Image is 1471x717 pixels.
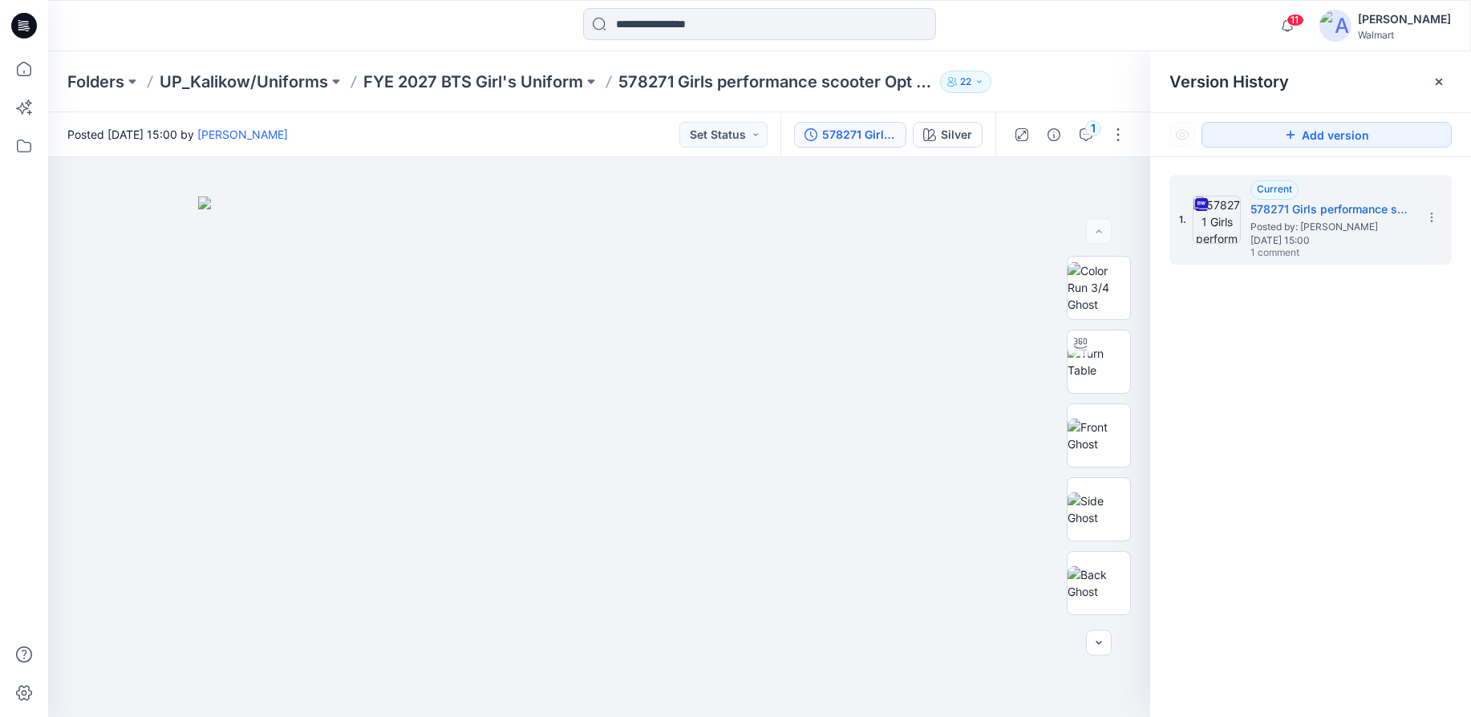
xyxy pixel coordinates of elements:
span: Version History [1169,72,1289,91]
span: 1. [1179,213,1186,227]
a: [PERSON_NAME] [197,128,288,141]
span: Posted by: Gina Cowan [1250,219,1411,235]
div: Walmart [1358,29,1451,41]
p: 22 [960,73,971,91]
img: 578271 Girls performance scooter Opt 2 sz 8 rev length 9-4-25 [1193,196,1241,244]
span: 11 [1287,14,1304,26]
button: Show Hidden Versions [1169,122,1195,148]
a: Folders [67,71,124,93]
a: UP_Kalikow/Uniforms [160,71,328,93]
span: 1 comment [1250,247,1363,260]
button: 578271 Girls performance scooter Opt 2 sz 8 rev length [DATE] [794,122,906,148]
h5: 578271 Girls performance scooter Opt 2 sz 8 rev length 9-4-25 [1250,200,1411,219]
img: Back Ghost [1068,566,1130,600]
button: Close [1433,75,1445,88]
span: Current [1257,183,1292,195]
img: Side Ghost [1068,492,1130,526]
button: 1 [1073,122,1099,148]
img: Turn Table [1068,345,1130,379]
img: eyJhbGciOiJIUzI1NiIsImtpZCI6IjAiLCJzbHQiOiJzZXMiLCJ0eXAiOiJKV1QifQ.eyJkYXRhIjp7InR5cGUiOiJzdG9yYW... [198,196,1000,717]
span: [DATE] 15:00 [1250,235,1411,246]
button: 22 [940,71,991,93]
div: Silver [941,126,972,144]
span: Posted [DATE] 15:00 by [67,126,288,143]
div: 578271 Girls performance scooter Opt 2 sz 8 rev length [DATE] [822,126,896,144]
div: [PERSON_NAME] [1358,10,1451,29]
img: avatar [1319,10,1351,42]
img: Front Ghost [1068,419,1130,452]
button: Silver [913,122,983,148]
button: Add version [1202,122,1452,148]
p: 578271 Girls performance scooter Opt 2 sz 8 [618,71,934,93]
div: 1 [1085,120,1101,136]
a: FYE 2027 BTS Girl's Uniform [363,71,583,93]
button: Details [1041,122,1067,148]
img: Color Run 3/4 Ghost [1068,262,1130,313]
